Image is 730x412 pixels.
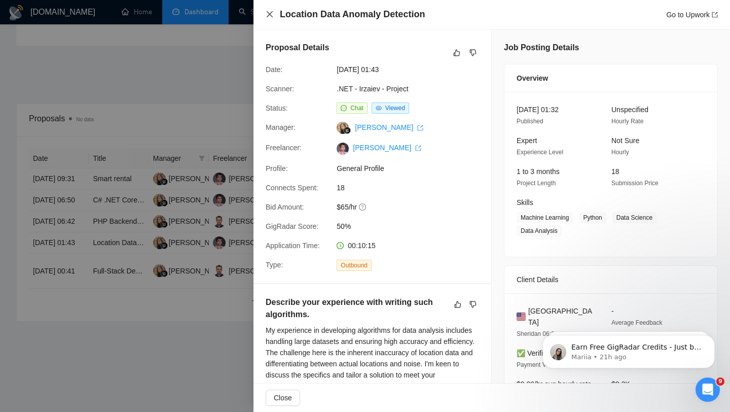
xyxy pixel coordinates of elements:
span: 18 [337,182,489,193]
span: Sheridan 06:35 PM [517,330,569,337]
span: Not Sure [611,136,639,145]
span: 1 to 3 months [517,167,560,176]
span: Hourly [611,149,629,156]
span: 00:10:15 [348,242,376,250]
span: Status: [266,104,288,112]
span: ✅ Verified [517,349,551,357]
span: dislike [469,300,477,308]
span: Hourly Rate [611,118,643,125]
h5: Describe your experience with writing such algorithms. [266,296,447,321]
span: export [712,12,718,18]
button: dislike [467,47,479,59]
span: Expert [517,136,537,145]
span: Skills [517,198,533,207]
a: .NET - Irzaiev - Project [337,85,408,93]
button: like [452,298,464,311]
h5: Job Posting Details [504,42,579,54]
span: Submission Price [611,180,659,187]
span: Scanner: [266,85,294,93]
span: Chat [350,105,363,112]
span: [GEOGRAPHIC_DATA] [528,305,595,328]
a: [PERSON_NAME] export [353,144,421,152]
div: Client Details [517,266,705,293]
span: 9 [716,377,724,386]
span: [DATE] 01:43 [337,64,489,75]
span: Project Length [517,180,556,187]
span: 50% [337,221,489,232]
span: export [417,125,423,131]
span: Overview [517,73,548,84]
span: Close [274,392,292,403]
span: 18 [611,167,619,176]
iframe: Intercom notifications message [527,314,730,385]
iframe: Intercom live chat [696,377,720,402]
span: export [415,145,421,151]
span: Bid Amount: [266,203,304,211]
h5: Proposal Details [266,42,329,54]
button: like [451,47,463,59]
button: dislike [467,298,479,311]
span: eye [376,105,382,111]
span: Python [579,212,606,223]
span: Freelancer: [266,144,302,152]
span: $65/hr [337,201,489,213]
span: Viewed [385,105,405,112]
a: [PERSON_NAME] export [355,123,423,131]
span: $0.00/hr avg hourly rate paid [517,380,592,399]
span: dislike [469,49,477,57]
span: clock-circle [337,242,344,249]
span: Published [517,118,543,125]
img: 🇺🇸 [517,311,526,322]
span: General Profile [337,163,489,174]
img: gigradar-bm.png [344,127,351,134]
span: Connects Spent: [266,184,318,192]
span: Application Time: [266,242,320,250]
span: like [454,300,461,308]
span: Type: [266,261,283,269]
img: c1YgOfV6aCabA-kIN0K9QKHWx4vBA3sQKBP5fquinYxJemlEwNbo6gxNfQKuEtozso [337,143,349,155]
span: message [341,105,347,111]
button: Close [266,390,300,406]
span: GigRadar Score: [266,222,318,230]
span: Payment Verification [517,361,572,368]
span: like [453,49,460,57]
span: Data Analysis [517,225,562,236]
span: Data Science [612,212,656,223]
span: Date: [266,65,282,74]
span: Unspecified [611,106,648,114]
span: - [611,307,614,315]
span: Manager: [266,123,296,131]
span: close [266,10,274,18]
span: [DATE] 01:32 [517,106,559,114]
a: Go to Upworkexport [666,11,718,19]
span: Experience Level [517,149,563,156]
h4: Location Data Anomaly Detection [280,8,425,21]
div: My experience in developing algorithms for data analysis includes handling large datasets and ens... [266,325,479,392]
button: Close [266,10,274,19]
span: question-circle [359,203,367,211]
span: Machine Learning [517,212,573,223]
span: Profile: [266,164,288,173]
span: Outbound [337,260,372,271]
